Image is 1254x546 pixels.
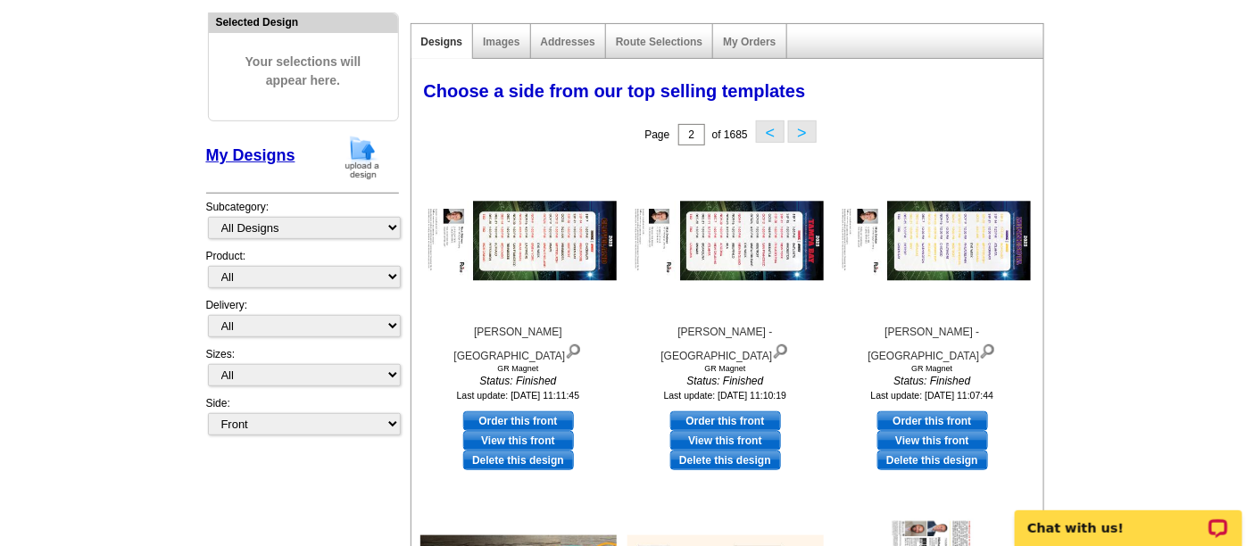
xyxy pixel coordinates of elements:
a: Delete this design [877,451,988,470]
a: Delete this design [670,451,781,470]
div: Product: [206,248,399,297]
a: use this design [877,411,988,431]
div: Side: [206,395,399,437]
div: GR Magnet [627,364,824,373]
a: View this front [670,431,781,451]
a: Images [483,36,519,48]
button: > [788,120,817,143]
small: Last update: [DATE] 11:07:44 [871,390,994,401]
img: Nick Dokken - MN [835,201,1031,280]
div: Subcategory: [206,199,399,248]
span: Choose a side from our top selling templates [424,81,806,101]
div: Selected Design [209,13,398,30]
a: My Designs [206,146,295,164]
a: use this design [463,411,574,431]
iframe: LiveChat chat widget [1003,490,1254,546]
small: Last update: [DATE] 11:10:19 [664,390,787,401]
i: Status: Finished [420,373,617,389]
a: My Orders [723,36,776,48]
small: Last update: [DATE] 11:11:45 [457,390,580,401]
span: Your selections will appear here. [222,35,385,108]
img: view design details [565,340,582,360]
img: view design details [979,340,996,360]
div: Sizes: [206,346,399,395]
span: Page [644,128,669,141]
img: view design details [772,340,789,360]
div: [PERSON_NAME][GEOGRAPHIC_DATA] [420,324,617,364]
div: GR Magnet [835,364,1031,373]
img: upload-design [339,135,386,180]
i: Status: Finished [835,373,1031,389]
div: [PERSON_NAME] - [GEOGRAPHIC_DATA] [627,324,824,364]
span: of 1685 [712,128,748,141]
img: Nick Dokken - Tampa Bay [627,201,824,280]
a: Designs [421,36,463,48]
a: Route Selections [616,36,702,48]
a: Delete this design [463,451,574,470]
a: use this design [670,411,781,431]
button: < [756,120,785,143]
a: View this front [877,431,988,451]
i: Status: Finished [627,373,824,389]
div: [PERSON_NAME] - [GEOGRAPHIC_DATA] [835,324,1031,364]
a: View this front [463,431,574,451]
a: Addresses [541,36,595,48]
div: GR Magnet [420,364,617,373]
div: Delivery: [206,297,399,346]
img: Nick Dokken - Cleveland [420,201,617,280]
